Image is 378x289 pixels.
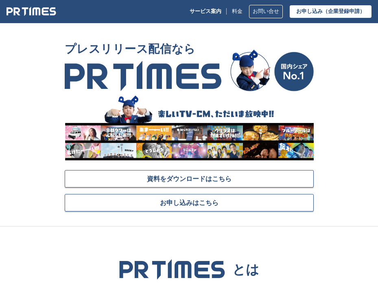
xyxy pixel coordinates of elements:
a: 料金 [232,9,243,15]
p: とは [232,261,259,277]
span: 資料をダウンロードはこちら [147,175,232,183]
img: 楽しいTV-CM、ただいま放映中!! [65,95,314,160]
span: （企業登録申請） [323,8,365,14]
p: サービス案内 [190,9,221,15]
img: PR TIMES [7,6,56,16]
a: 資料をダウンロードはこちら [65,170,314,188]
img: PR TIMES [65,60,221,91]
a: お問い合せ [249,5,283,18]
a: お申し込み（企業登録申請） [290,5,371,18]
span: プレスリリース配信なら [65,38,221,60]
img: PR TIMES [119,259,225,280]
img: 国内シェア No.1 [230,50,314,91]
a: お申し込みはこちら [65,194,314,211]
